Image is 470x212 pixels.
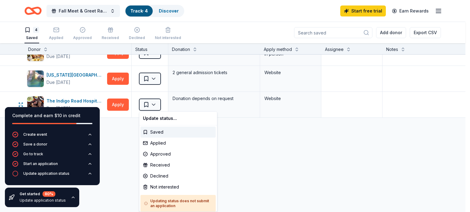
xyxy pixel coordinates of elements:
div: Declined [140,171,216,181]
div: Saved [140,127,216,138]
h5: Updating status does not submit an application [144,199,212,208]
div: Not interested [140,181,216,192]
div: Received [140,160,216,171]
div: Applied [140,138,216,149]
div: Update status... [140,113,216,124]
div: Approved [140,149,216,160]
